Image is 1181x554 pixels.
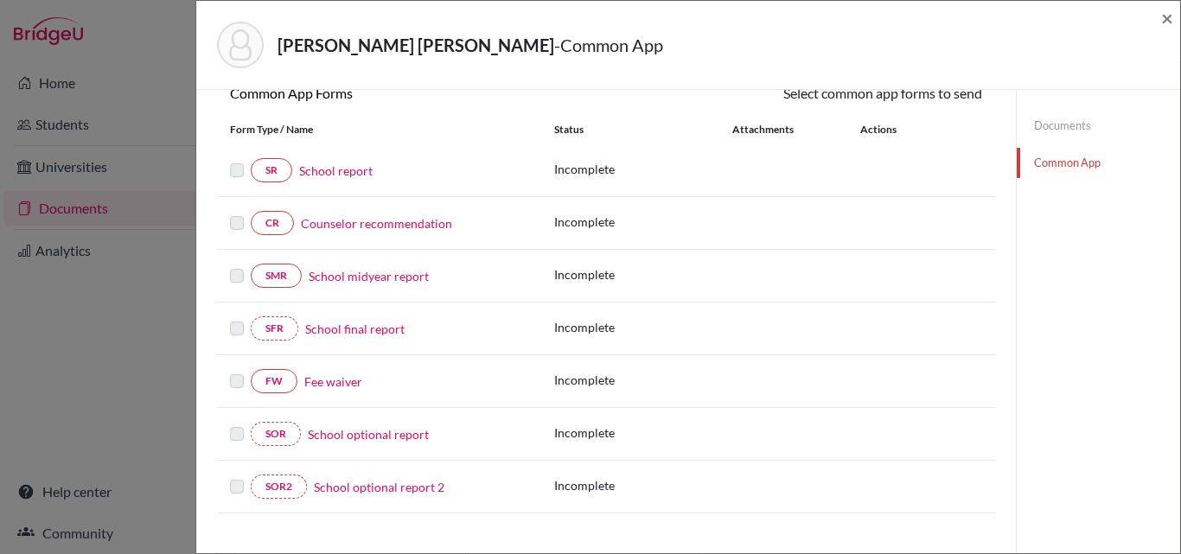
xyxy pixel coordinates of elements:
[251,264,302,288] a: SMR
[1161,8,1173,29] button: Close
[305,320,405,338] a: School final report
[299,162,373,180] a: School report
[554,476,732,494] p: Incomplete
[554,265,732,283] p: Incomplete
[1161,5,1173,30] span: ×
[251,211,294,235] a: CR
[606,83,995,104] div: Select common app forms to send
[304,373,362,391] a: Fee waiver
[251,316,298,341] a: SFR
[554,423,732,442] p: Incomplete
[554,160,732,178] p: Incomplete
[251,158,292,182] a: SR
[314,478,444,496] a: School optional report 2
[839,122,947,137] div: Actions
[251,369,297,393] a: FW
[554,213,732,231] p: Incomplete
[554,318,732,336] p: Incomplete
[554,371,732,389] p: Incomplete
[554,35,663,55] span: - Common App
[251,474,307,499] a: SOR2
[732,122,839,137] div: Attachments
[251,422,301,446] a: SOR
[308,425,429,443] a: School optional report
[301,214,452,232] a: Counselor recommendation
[309,267,429,285] a: School midyear report
[217,85,606,101] h6: Common App Forms
[1017,148,1180,178] a: Common App
[1017,111,1180,141] a: Documents
[278,35,554,55] strong: [PERSON_NAME] [PERSON_NAME]
[554,122,732,137] div: Status
[217,122,541,137] div: Form Type / Name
